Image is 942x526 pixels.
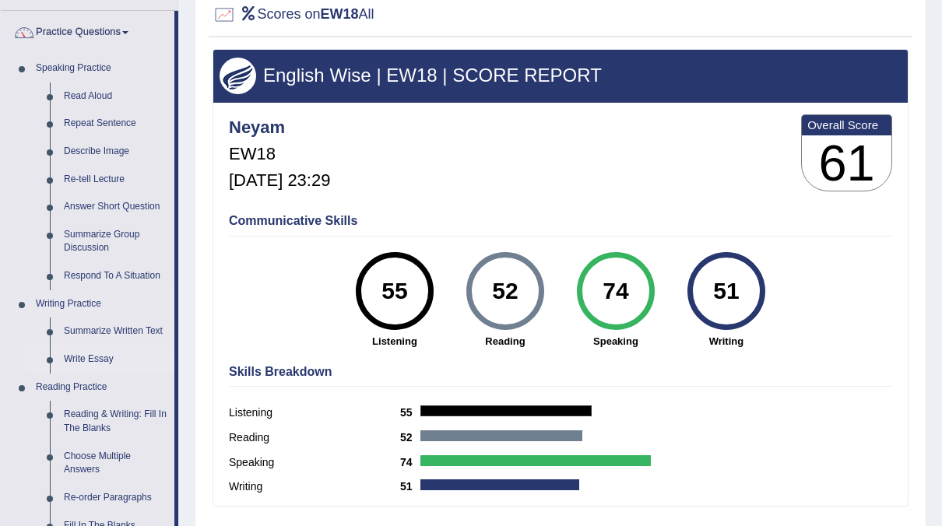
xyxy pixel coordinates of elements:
[400,431,420,444] b: 52
[220,65,902,86] h3: English Wise | EW18 | SCORE REPORT
[807,118,886,131] b: Overall Score
[458,334,553,349] strong: Reading
[229,405,400,421] label: Listening
[57,221,174,262] a: Summarize Group Discussion
[29,373,174,402] a: Reading Practice
[57,110,174,138] a: Repeat Sentence
[229,365,892,379] h4: Skills Breakdown
[679,334,774,349] strong: Writing
[698,258,754,324] div: 51
[57,484,174,512] a: Re-order Paragraphs
[57,166,174,194] a: Re-tell Lecture
[366,258,423,324] div: 55
[229,214,892,228] h4: Communicative Skills
[57,401,174,442] a: Reading & Writing: Fill In The Blanks
[347,334,442,349] strong: Listening
[57,262,174,290] a: Respond To A Situation
[57,82,174,110] a: Read Aloud
[568,334,663,349] strong: Speaking
[229,145,330,163] h5: EW18
[1,11,174,50] a: Practice Questions
[229,479,400,495] label: Writing
[400,406,420,419] b: 55
[400,456,420,468] b: 74
[57,317,174,345] a: Summarize Written Text
[57,193,174,221] a: Answer Short Question
[229,171,330,190] h5: [DATE] 23:29
[400,480,420,493] b: 51
[57,138,174,166] a: Describe Image
[321,6,359,22] b: EW18
[220,58,256,94] img: wings.png
[229,118,330,137] h4: Neyam
[57,345,174,373] a: Write Essay
[229,454,400,471] label: Speaking
[802,135,891,191] h3: 61
[476,258,533,324] div: 52
[29,290,174,318] a: Writing Practice
[229,430,400,446] label: Reading
[587,258,644,324] div: 74
[57,443,174,484] a: Choose Multiple Answers
[29,54,174,82] a: Speaking Practice
[213,3,374,26] h2: Scores on All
